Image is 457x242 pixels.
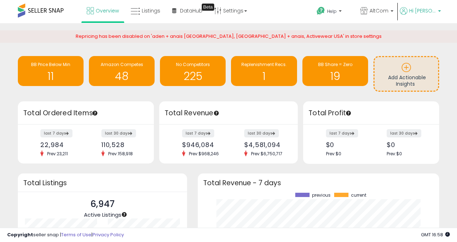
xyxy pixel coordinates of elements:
[388,74,426,87] span: Add Actionable Insights
[164,70,222,82] h1: 225
[165,108,292,118] h3: Total Revenue
[84,211,121,218] span: Active Listings
[306,70,365,82] h1: 19
[409,7,436,14] span: Hi [PERSON_NAME]
[7,232,124,238] div: seller snap | |
[160,56,226,86] a: No Competitors 225
[202,4,214,11] div: Tooltip anchor
[96,7,119,14] span: Overview
[23,180,182,186] h3: Total Listings
[316,6,325,15] i: Get Help
[101,61,143,67] span: Amazon Competes
[302,56,368,86] a: BB Share = Zero 19
[176,61,210,67] span: No Competitors
[40,129,72,137] label: last 7 days
[387,129,421,137] label: last 30 days
[326,129,358,137] label: last 7 days
[76,33,382,40] span: Repricing has been disabled on 'aden + anais [GEOGRAPHIC_DATA], [GEOGRAPHIC_DATA] + anais, Active...
[400,7,441,23] a: Hi [PERSON_NAME]
[142,7,160,14] span: Listings
[247,151,286,157] span: Prev: $6,750,717
[7,231,33,238] strong: Copyright
[21,70,80,82] h1: 11
[180,7,202,14] span: DataHub
[241,61,287,67] span: Replenishment Recs.
[244,141,285,148] div: $4,581,094
[318,61,352,67] span: BB Share = Zero
[92,110,98,116] div: Tooltip anchor
[327,8,337,14] span: Help
[312,193,331,198] span: previous
[182,141,223,148] div: $946,084
[213,110,220,116] div: Tooltip anchor
[101,129,136,137] label: last 30 days
[326,151,341,157] span: Prev: $0
[31,61,70,67] span: BB Price Below Min
[89,56,155,86] a: Amazon Competes 48
[311,1,354,23] a: Help
[375,57,438,91] a: Add Actionable Insights
[61,231,91,238] a: Terms of Use
[203,180,434,186] h3: Total Revenue - 7 days
[387,141,427,148] div: $0
[244,129,279,137] label: last 30 days
[23,108,149,118] h3: Total Ordered Items
[308,108,434,118] h3: Total Profit
[18,56,84,86] a: BB Price Below Min 11
[326,141,366,148] div: $0
[105,151,136,157] span: Prev: 158,918
[345,110,352,116] div: Tooltip anchor
[185,151,222,157] span: Prev: $968,246
[387,151,402,157] span: Prev: $0
[370,7,388,14] span: AltCom
[235,70,293,82] h1: 1
[44,151,71,157] span: Prev: 23,211
[182,129,214,137] label: last 7 days
[40,141,80,148] div: 22,984
[121,211,127,218] div: Tooltip anchor
[231,56,297,86] a: Replenishment Recs. 1
[421,231,450,238] span: 2025-10-7 16:58 GMT
[92,70,151,82] h1: 48
[92,231,124,238] a: Privacy Policy
[84,197,121,211] p: 6,947
[101,141,141,148] div: 110,528
[351,193,366,198] span: current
